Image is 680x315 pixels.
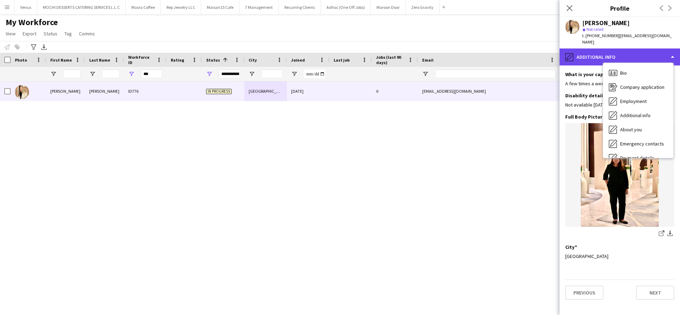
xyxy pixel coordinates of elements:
span: Email [422,57,433,63]
div: Emergency contacts [603,137,673,151]
div: Employment [603,94,673,108]
span: Emergency contacts [620,141,664,147]
span: t. [PHONE_NUMBER] [582,33,619,38]
span: Joined [291,57,305,63]
div: Not available [DATE] to [DATE] until 1:30pm [565,102,674,108]
input: Last Name Filter Input [102,70,120,78]
div: Payment details [603,151,673,165]
button: Open Filter Menu [422,71,429,77]
span: About you [620,126,642,133]
a: View [3,29,18,38]
h3: Profile [560,4,680,13]
span: Employment [620,98,647,104]
div: About you [603,122,673,137]
input: Workforce ID Filter Input [141,70,162,78]
h3: What is your capacity to work? [565,71,640,78]
button: Previous [565,286,603,300]
a: Export [20,29,39,38]
button: Next [636,286,674,300]
button: Venus [15,0,37,14]
div: Additional info [560,48,680,65]
h3: City [565,244,577,250]
button: Maroon Door [371,0,406,14]
input: Email Filter Input [435,70,555,78]
span: My Workforce [6,17,58,28]
button: Open Filter Menu [206,71,212,77]
button: Maisan15 Cafe [201,0,239,14]
app-action-btn: Export XLSX [40,43,48,51]
span: Photo [15,57,27,63]
button: Masra Coffee [126,0,161,14]
button: Zero Gravity [406,0,440,14]
div: 0 [372,81,418,101]
a: Tag [62,29,75,38]
span: In progress [206,89,232,94]
input: Joined Filter Input [304,70,325,78]
span: Payment details [620,155,654,161]
span: View [6,30,16,37]
div: Additional info [603,108,673,122]
span: Status [44,30,57,37]
div: Company application [603,80,673,94]
span: Comms [79,30,95,37]
div: ID776 [124,81,166,101]
span: Status [206,57,220,63]
span: Not rated [586,27,603,32]
div: A few times a week [565,80,674,87]
button: Open Filter Menu [50,71,57,77]
button: 7 Management [239,0,279,14]
input: City Filter Input [261,70,283,78]
span: Additional info [620,112,651,119]
span: Company application [620,84,664,90]
span: Tag [64,30,72,37]
div: [GEOGRAPHIC_DATA] [565,253,674,259]
span: Export [23,30,36,37]
h3: Full Body Picture [565,114,608,120]
button: Open Filter Menu [89,71,96,77]
span: | [EMAIL_ADDRESS][DOMAIN_NAME] [582,33,672,45]
a: Comms [76,29,98,38]
span: Jobs (last 90 days) [376,55,405,65]
button: Rep Jewelry LLC [161,0,201,14]
a: Status [41,29,60,38]
span: Last Name [89,57,110,63]
img: IMG_6949.jpeg [565,123,674,227]
div: [DATE] [287,81,329,101]
input: First Name Filter Input [63,70,81,78]
span: First Name [50,57,72,63]
span: Bio [620,70,627,76]
button: Recurring Clients [279,0,321,14]
div: [PERSON_NAME] [46,81,85,101]
div: [GEOGRAPHIC_DATA] [244,81,287,101]
div: [PERSON_NAME] [85,81,124,101]
span: Rating [171,57,184,63]
button: Open Filter Menu [128,71,135,77]
div: [EMAIL_ADDRESS][DOMAIN_NAME] [418,81,560,101]
span: Workforce ID [128,55,154,65]
div: Bio [603,66,673,80]
span: City [249,57,257,63]
div: [PERSON_NAME] [582,20,630,26]
button: MOCHI DESSERTS CATERING SERVICES L.L.C [37,0,126,14]
app-action-btn: Advanced filters [29,43,38,51]
button: Adhoc (One Off Jobs) [321,0,371,14]
h3: Disability details [565,92,605,99]
button: Open Filter Menu [291,71,297,77]
img: JANETTE TAMANG [15,85,29,99]
span: Last job [334,57,350,63]
button: Open Filter Menu [249,71,255,77]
